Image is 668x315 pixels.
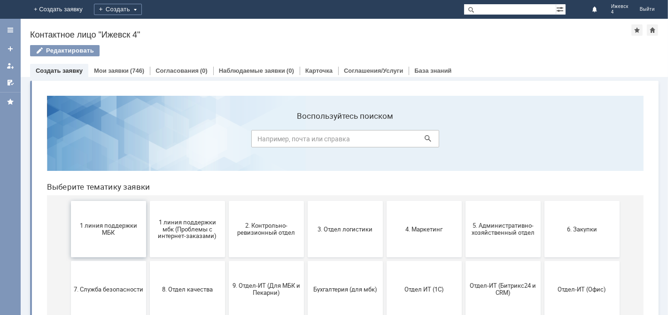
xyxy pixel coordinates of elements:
span: Франчайзинг [113,257,183,264]
button: 2. Контрольно-ревизионный отдел [189,113,264,169]
button: не актуален [347,233,422,289]
button: Отдел ИТ (1С) [347,173,422,229]
button: 1 линия поддержки мбк (Проблемы с интернет-заказами) [110,113,186,169]
button: 9. Отдел-ИТ (Для МБК и Пекарни) [189,173,264,229]
a: Мои заявки [3,58,18,73]
span: [PERSON_NAME]. Услуги ИТ для МБК (оформляет L1) [271,250,341,271]
a: Наблюдаемые заявки [219,67,285,74]
a: База знаний [414,67,451,74]
button: Бухгалтерия (для мбк) [268,173,343,229]
a: Мои заявки [94,67,129,74]
a: Согласования [155,67,199,74]
div: (746) [130,67,144,74]
button: [PERSON_NAME]. Услуги ИТ для МБК (оформляет L1) [268,233,343,289]
span: Отдел-ИТ (Офис) [508,197,577,204]
div: Создать [94,4,142,15]
span: 5. Административно-хозяйственный отдел [429,134,498,148]
button: Финансовый отдел [31,233,107,289]
div: Сделать домашней страницей [647,24,658,36]
span: Отдел ИТ (1С) [350,197,419,204]
button: Франчайзинг [110,233,186,289]
div: (0) [287,67,294,74]
div: Контактное лицо "Ижевск 4" [30,30,631,39]
input: Например, почта или справка [212,42,400,59]
div: (0) [200,67,208,74]
span: 2. Контрольно-ревизионный отдел [192,134,262,148]
a: Карточка [305,67,333,74]
button: 4. Маркетинг [347,113,422,169]
label: Воспользуйтесь поиском [212,23,400,32]
button: Отдел-ИТ (Офис) [505,173,580,229]
span: 4 [611,9,629,15]
span: 1 линия поддержки МБК [34,134,104,148]
button: 5. Административно-хозяйственный отдел [426,113,501,169]
a: Создать заявку [36,67,83,74]
span: Ижевск [611,4,629,9]
span: 9. Отдел-ИТ (Для МБК и Пекарни) [192,194,262,208]
span: 7. Служба безопасности [34,197,104,204]
span: Расширенный поиск [556,4,566,13]
button: Отдел-ИТ (Битрикс24 и CRM) [426,173,501,229]
header: Выберите тематику заявки [8,94,604,103]
span: Отдел-ИТ (Битрикс24 и CRM) [429,194,498,208]
div: Добавить в избранное [631,24,643,36]
span: 8. Отдел качества [113,197,183,204]
span: Финансовый отдел [34,257,104,264]
button: 6. Закупки [505,113,580,169]
button: Это соглашение не активно! [189,233,264,289]
button: 3. Отдел логистики [268,113,343,169]
a: Мои согласования [3,75,18,90]
span: Это соглашение не активно! [192,254,262,268]
span: 6. Закупки [508,137,577,144]
button: 8. Отдел качества [110,173,186,229]
span: 1 линия поддержки мбк (Проблемы с интернет-заказами) [113,130,183,151]
span: 3. Отдел логистики [271,137,341,144]
span: не актуален [350,257,419,264]
button: 7. Служба безопасности [31,173,107,229]
span: Бухгалтерия (для мбк) [271,197,341,204]
button: 1 линия поддержки МБК [31,113,107,169]
a: Создать заявку [3,41,18,56]
span: 4. Маркетинг [350,137,419,144]
a: Соглашения/Услуги [344,67,403,74]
